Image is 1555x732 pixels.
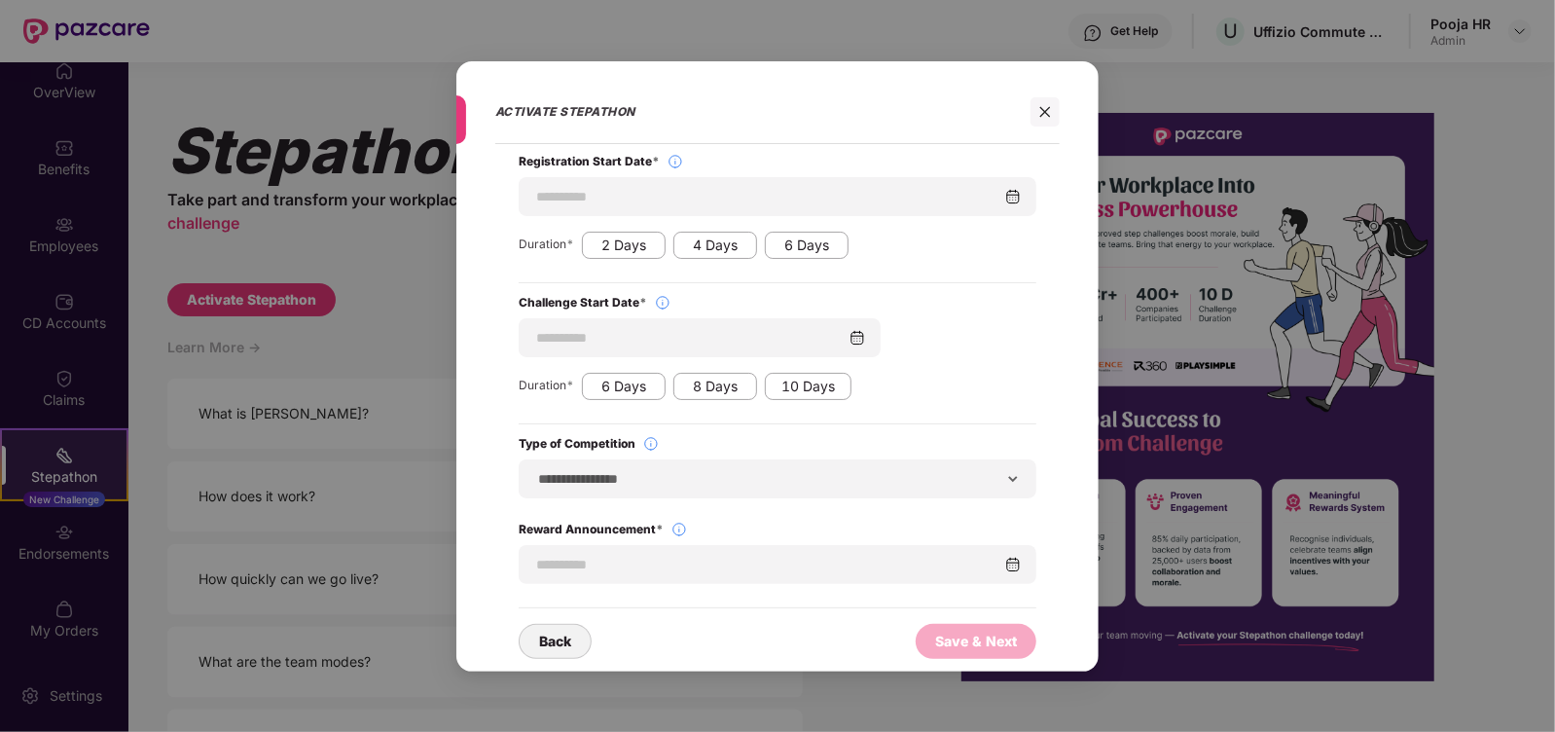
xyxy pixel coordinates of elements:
img: svg+xml;base64,PHN2ZyBpZD0iSW5mb18tXzMyeDMyIiBkYXRhLW5hbWU9IkluZm8gLSAzMngzMiIgeG1sbnM9Imh0dHA6Ly... [655,295,670,311]
div: 6 Days [582,373,666,400]
div: activate stepathon [495,81,1013,143]
span: Duration [519,378,574,400]
img: svg+xml;base64,PHN2ZyBpZD0iSW5mb18tXzMyeDMyIiBkYXRhLW5hbWU9IkluZm8gLSAzMngzMiIgeG1sbnM9Imh0dHA6Ly... [671,522,687,537]
img: svg+xml;base64,PHN2ZyBpZD0iSW5mb18tXzMyeDMyIiBkYXRhLW5hbWU9IkluZm8gLSAzMngzMiIgeG1sbnM9Imh0dHA6Ly... [643,436,659,452]
div: 10 Days [765,373,851,400]
div: 6 Days [765,232,849,259]
img: svg+xml;base64,PHN2ZyBpZD0iQ2FsZW5kYXItMzJ4MzIiIHhtbG5zPSJodHRwOi8vd3d3LnczLm9yZy8yMDAwL3N2ZyIgd2... [850,330,865,346]
span: Duration [519,237,574,259]
span: Challenge Start Date [519,295,647,311]
img: svg+xml;base64,PHN2ZyBpZD0iSW5mb18tXzMyeDMyIiBkYXRhLW5hbWU9IkluZm8gLSAzMngzMiIgeG1sbnM9Imh0dHA6Ly... [668,154,683,169]
div: 2 Days [582,232,666,259]
span: Type of Competition [519,436,635,452]
div: 8 Days [673,373,757,400]
span: close [1038,104,1052,118]
div: Save & Next [935,631,1017,652]
span: Registration Start Date [519,154,660,169]
img: svg+xml;base64,PHN2ZyBpZD0iQ2FsZW5kYXItMzJ4MzIiIHhtbG5zPSJodHRwOi8vd3d3LnczLm9yZy8yMDAwL3N2ZyIgd2... [1005,557,1021,572]
div: Back [539,631,571,652]
img: svg+xml;base64,PHN2ZyBpZD0iQ2FsZW5kYXItMzJ4MzIiIHhtbG5zPSJodHRwOi8vd3d3LnczLm9yZy8yMDAwL3N2ZyIgd2... [1005,189,1021,204]
span: Reward Announcement [519,522,664,537]
div: 4 Days [673,232,757,259]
